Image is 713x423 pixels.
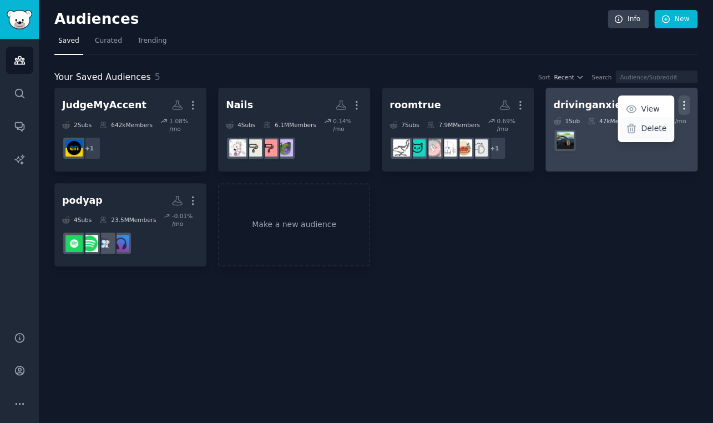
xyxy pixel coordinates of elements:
[54,88,206,172] a: JudgeMyAccent2Subs642kMembers1.08% /mo+1EnglishLearning
[226,98,253,112] div: Nails
[608,10,649,29] a: Info
[229,139,246,157] img: Nails
[538,73,550,81] div: Sort
[245,139,262,157] img: malepolish
[393,139,410,157] img: malelivingspace
[62,117,92,133] div: 2 Sub s
[78,137,101,160] div: + 1
[62,194,103,208] div: podyap
[169,117,199,133] div: 1.08 % /mo
[588,117,637,125] div: 47k Members
[218,183,370,267] a: Make a new audience
[276,139,293,157] img: RedditLaqueristas
[62,212,92,228] div: 4 Sub s
[390,117,419,133] div: 7 Sub s
[260,139,277,157] img: NailArt
[615,70,697,83] input: Audience/Subreddit
[591,73,611,81] div: Search
[455,139,472,157] img: interiordecorating
[7,10,32,29] img: GummySearch logo
[65,139,83,157] img: EnglishLearning
[557,132,574,149] img: drivinganxiety
[95,36,122,46] span: Curated
[65,235,83,252] img: spotify
[382,88,534,172] a: roomtrue7Subs7.9MMembers0.69% /mo+1homedesigninteriordecoratingInteriorDesignDesignMyRoomfemaleli...
[408,139,426,157] img: femalelivingspace
[54,11,608,28] h2: Audiences
[553,117,580,125] div: 1 Sub
[58,36,79,46] span: Saved
[553,98,633,112] div: drivinganxiety
[554,73,584,81] button: Recent
[226,117,255,133] div: 4 Sub s
[554,73,574,81] span: Recent
[138,36,166,46] span: Trending
[427,117,479,133] div: 7.9M Members
[483,137,506,160] div: + 1
[54,32,83,55] a: Saved
[62,98,146,112] div: JudgeMyAccent
[112,235,129,252] img: podcasts
[545,88,697,172] a: drivinganxietyViewDelete1Sub47kMembers0.80% /modrivinganxiety
[390,98,441,112] div: roomtrue
[99,212,156,228] div: 23.5M Members
[218,88,370,172] a: Nails4Subs6.1MMembers0.14% /moRedditLaqueristasNailArtmalepolishNails
[471,139,488,157] img: homedesign
[99,117,153,133] div: 642k Members
[620,98,672,121] a: View
[424,139,441,157] img: DesignMyRoom
[91,32,126,55] a: Curated
[641,123,666,134] p: Delete
[97,235,114,252] img: InternetIsBeautiful
[641,103,659,115] p: View
[172,212,199,228] div: -0.01 % /mo
[263,117,316,133] div: 6.1M Members
[155,72,160,82] span: 5
[54,70,151,84] span: Your Saved Audiences
[333,117,362,133] div: 0.14 % /mo
[81,235,98,252] img: truespotify
[497,117,526,133] div: 0.69 % /mo
[134,32,170,55] a: Trending
[439,139,457,157] img: InteriorDesign
[54,183,206,267] a: podyap4Subs23.5MMembers-0.01% /mopodcastsInternetIsBeautifultruespotifyspotify
[654,10,697,29] a: New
